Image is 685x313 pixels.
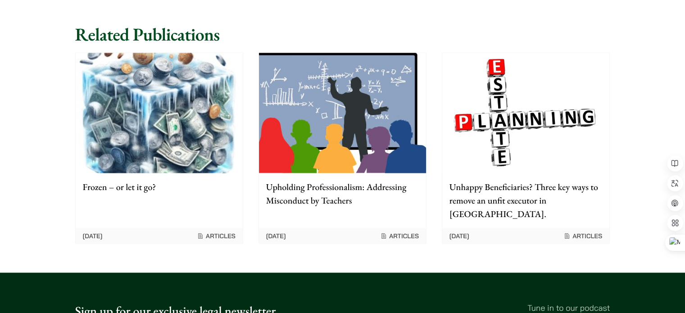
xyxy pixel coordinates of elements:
[75,52,243,244] a: Frozen – or let it go? [DATE] Articles
[83,231,103,240] time: [DATE]
[380,231,419,240] span: Articles
[442,52,610,244] a: Graphic for article on ways to remove unfit executor in Hong Kong Unhappy Beneficiaries? Three ke...
[83,180,236,194] p: Frozen – or let it go?
[266,231,286,240] time: [DATE]
[266,180,419,207] p: Upholding Professionalism: Addressing Misconduct by Teachers
[197,231,236,240] span: Articles
[449,180,602,221] p: Unhappy Beneficiaries? Three key ways to remove an unfit executor in [GEOGRAPHIC_DATA].
[442,53,609,173] img: Graphic for article on ways to remove unfit executor in Hong Kong
[259,52,426,244] a: Upholding Professionalism: Addressing Misconduct by Teachers [DATE] Articles
[75,23,610,45] h2: Related Publications
[449,231,469,240] time: [DATE]
[563,231,602,240] span: Articles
